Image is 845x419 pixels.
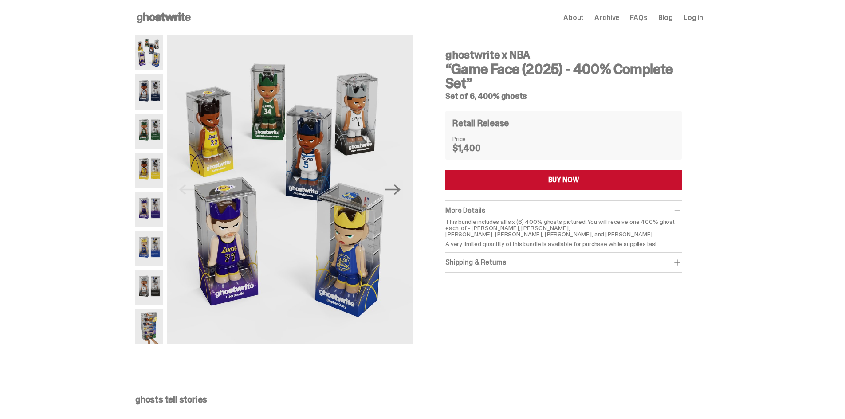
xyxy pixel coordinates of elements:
[445,219,682,237] p: This bundle includes all six (6) 400% ghosts pictured. You will receive one 400% ghost each, of -...
[658,14,673,21] a: Blog
[135,153,163,187] img: NBA-400-HG%20Bron.png
[684,14,703,21] a: Log in
[452,136,497,142] dt: Price
[167,35,413,344] img: NBA-400-HG-Main.png
[548,176,579,184] div: BUY NOW
[445,170,682,190] button: BUY NOW
[445,92,682,100] h5: Set of 6, 400% ghosts
[594,14,619,21] a: Archive
[135,114,163,148] img: NBA-400-HG-Giannis.png
[135,231,163,266] img: NBA-400-HG-Steph.png
[445,50,682,60] h4: ghostwrite x NBA
[135,35,163,70] img: NBA-400-HG-Main.png
[452,144,497,153] dd: $1,400
[135,74,163,109] img: NBA-400-HG-Ant.png
[135,270,163,305] img: NBA-400-HG-Wemby.png
[452,119,509,128] h4: Retail Release
[445,241,682,247] p: A very limited quantity of this bundle is available for purchase while supplies last.
[630,14,647,21] a: FAQs
[445,206,485,215] span: More Details
[445,258,682,267] div: Shipping & Returns
[383,180,403,200] button: Next
[563,14,584,21] a: About
[135,395,703,404] p: ghosts tell stories
[445,62,682,90] h3: “Game Face (2025) - 400% Complete Set”
[135,192,163,227] img: NBA-400-HG-Luka.png
[135,309,163,344] img: NBA-400-HG-Scale.png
